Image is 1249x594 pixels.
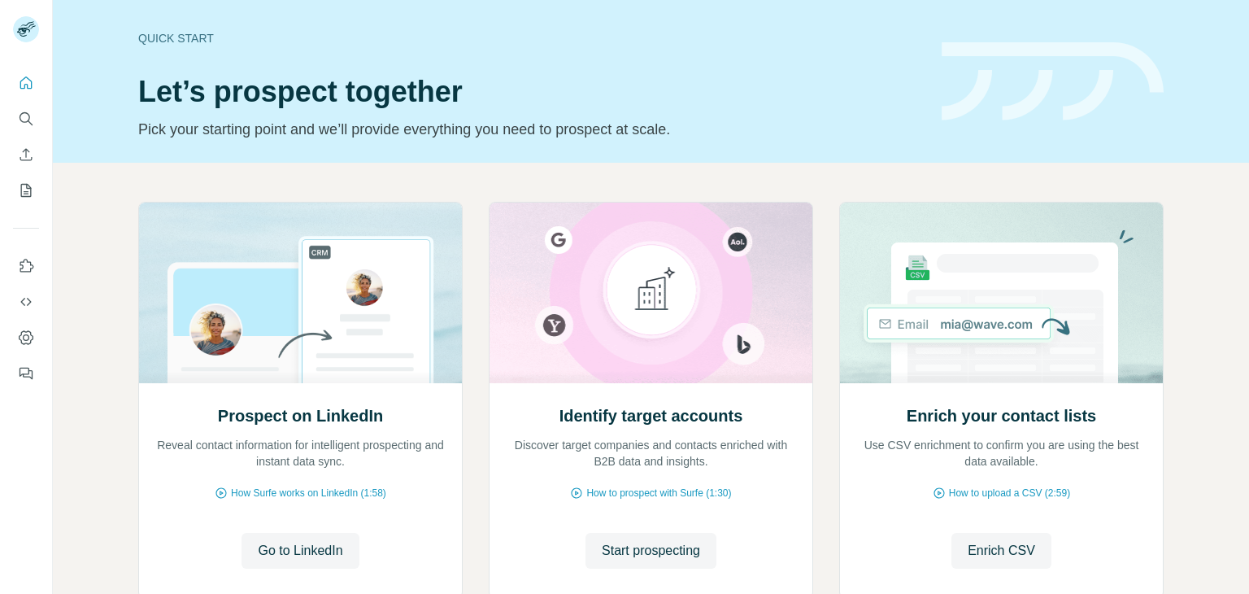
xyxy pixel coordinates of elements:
[907,404,1096,427] h2: Enrich your contact lists
[13,287,39,317] button: Use Surfe API
[856,437,1147,470] p: Use CSV enrichment to confirm you are using the best data available.
[949,486,1070,500] span: How to upload a CSV (2:59)
[138,118,922,141] p: Pick your starting point and we’ll provide everything you need to prospect at scale.
[13,68,39,98] button: Quick start
[13,251,39,281] button: Use Surfe on LinkedIn
[218,404,383,427] h2: Prospect on LinkedIn
[506,437,796,470] p: Discover target companies and contacts enriched with B2B data and insights.
[231,486,386,500] span: How Surfe works on LinkedIn (1:58)
[13,359,39,388] button: Feedback
[138,203,463,383] img: Prospect on LinkedIn
[138,30,922,46] div: Quick start
[951,533,1051,569] button: Enrich CSV
[839,203,1164,383] img: Enrich your contact lists
[585,533,716,569] button: Start prospecting
[242,533,359,569] button: Go to LinkedIn
[13,323,39,352] button: Dashboard
[489,203,813,383] img: Identify target accounts
[968,541,1035,561] span: Enrich CSV
[13,176,39,205] button: My lists
[155,437,446,470] p: Reveal contact information for intelligent prospecting and instant data sync.
[942,42,1164,121] img: banner
[586,486,731,500] span: How to prospect with Surfe (1:30)
[13,104,39,133] button: Search
[13,140,39,169] button: Enrich CSV
[138,76,922,108] h1: Let’s prospect together
[559,404,743,427] h2: Identify target accounts
[258,541,342,561] span: Go to LinkedIn
[602,541,700,561] span: Start prospecting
